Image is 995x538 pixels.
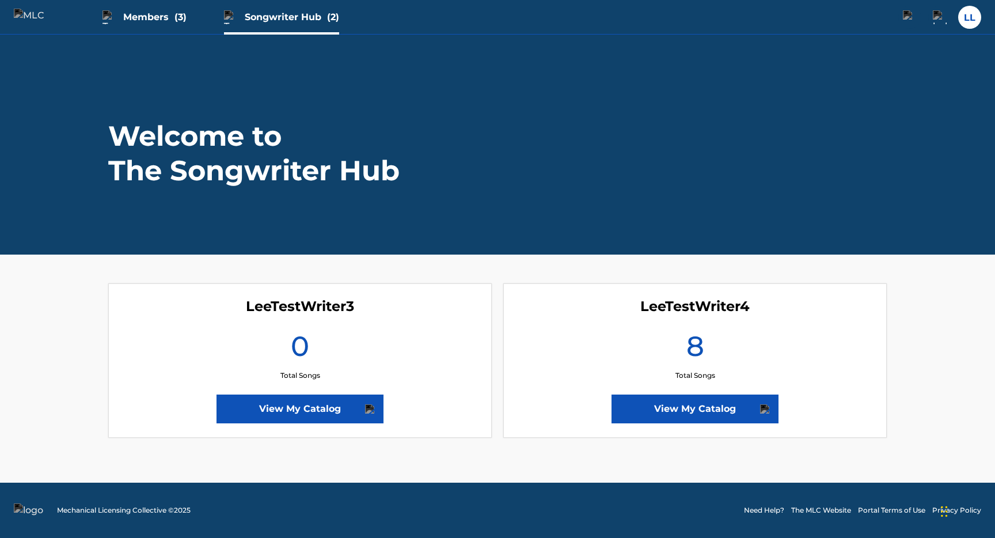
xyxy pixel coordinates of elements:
[14,503,43,517] img: logo
[791,505,851,516] a: The MLC Website
[958,6,981,29] div: User Menu
[686,329,704,370] h1: 8
[14,9,58,25] img: MLC Logo
[108,119,402,188] h1: Welcome to The Songwriter Hub
[928,6,951,29] div: Help
[174,12,187,22] span: (3)
[932,505,981,516] a: Privacy Policy
[245,10,339,24] span: Songwriter Hub
[102,10,116,24] img: Top Rightsholders
[937,483,995,538] iframe: Chat Widget
[612,395,778,423] a: View My Catalog
[903,10,917,24] img: search
[327,12,339,22] span: (2)
[898,6,921,29] a: Public Search
[57,505,191,516] span: Mechanical Licensing Collective © 2025
[933,10,947,24] img: help
[246,298,354,315] h4: LeeTestWriter3
[640,298,750,315] h4: LeeTestWriter4
[224,10,238,24] img: Top Rightsholders
[217,395,383,423] a: View My Catalog
[365,404,374,414] img: f7272a7cc735f4ea7f67.svg
[744,505,784,516] a: Need Help?
[291,329,309,370] h1: 0
[123,10,187,24] span: Members
[675,370,715,381] p: Total Songs
[941,494,948,529] div: Drag
[280,370,320,381] p: Total Songs
[760,404,769,414] img: f7272a7cc735f4ea7f67.svg
[858,505,925,516] a: Portal Terms of Use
